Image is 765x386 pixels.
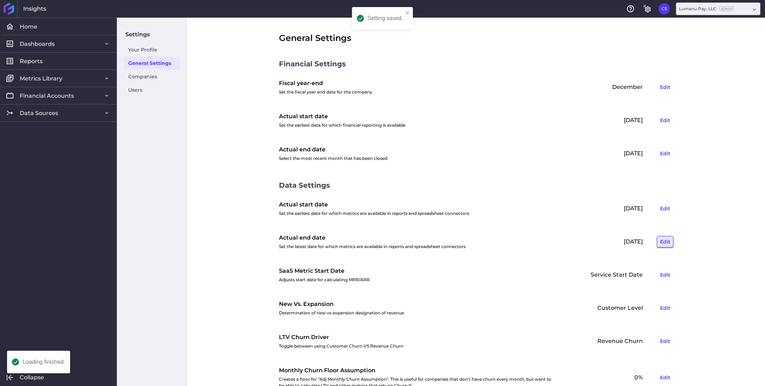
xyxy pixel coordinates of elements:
button: Edit [657,372,673,383]
h2: SaaS Metric Start Date [279,267,370,275]
div: Revenue Churn [561,332,673,351]
div: Data Settings [279,180,673,191]
button: Help [625,3,636,14]
p: Adjusts start date for calculating MRR/ARR [279,277,370,283]
button: Edit [657,115,673,126]
div: [DATE] [561,199,673,218]
span: Reports [20,58,43,65]
button: Edit [657,336,673,347]
div: Dropdown select [676,2,760,15]
button: User Menu [659,3,670,14]
button: Edit [657,269,673,281]
button: Edit [657,82,673,93]
button: close [405,10,410,17]
a: Companies [124,70,180,83]
p: Settings [124,26,180,43]
button: General Settings [642,3,653,14]
div: Lumanu Pay, LLC [679,6,734,12]
button: Edit [657,203,673,214]
div: December [561,78,673,97]
div: [DATE] [561,232,673,251]
div: [DATE] [561,111,673,130]
h2: Fiscal year-end [279,79,372,88]
button: Edit [657,236,673,247]
ins: Admin [719,6,734,11]
p: Set the earliest date for which metrics are available in reports and spreadsheet connectors [279,210,469,217]
div: Setting saved. [367,16,403,21]
span: Financial Accounts [20,92,74,99]
span: Metrics Library [20,75,62,82]
p: Select the most recent month that has been closed [279,155,387,162]
button: Edit [657,302,673,314]
button: Edit [657,148,673,159]
p: Determination of new vs expansion designation of revenue [279,310,404,316]
h2: Monthly Churn Floor Assumption [279,366,554,375]
h2: Actual end date [279,234,466,242]
p: Set the earliest data for which financial reporting is available [279,122,405,128]
div: Service Start Date [561,265,673,284]
div: Financial Settings [279,59,673,69]
div: [DATE] [561,144,673,163]
a: Users [124,83,180,97]
h2: LTV Churn Driver [279,333,403,342]
a: Your Profile [124,43,180,56]
h2: Actual start date [279,200,469,209]
span: Home [20,23,37,30]
span: Dashboards [20,40,55,48]
p: Set the latest date for which metrics are available in reports and spreadsheet connectors [279,243,466,250]
span: Data Sources [20,109,58,117]
a: General Settings [124,56,180,70]
div: Loading finished. [23,359,65,365]
p: Toggle between using Customer Churn VS Revenue Churn [279,343,403,349]
h2: Actual end date [279,145,387,154]
div: General Settings [279,32,673,44]
h2: Actual start date [279,112,405,121]
h2: New Vs. Expansion [279,300,404,308]
div: Customer Level [561,298,673,318]
p: Set the fiscal year end date for the company [279,89,372,95]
